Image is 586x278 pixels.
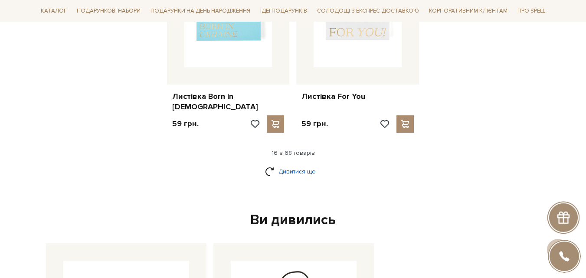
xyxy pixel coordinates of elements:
p: 59 грн. [301,119,328,129]
div: 16 з 68 товарів [34,149,553,157]
p: 59 грн. [172,119,199,129]
a: Листівка For You [301,92,414,101]
a: Корпоративним клієнтам [426,3,511,18]
span: Подарунки на День народження [147,4,254,18]
a: Солодощі з експрес-доставкою [314,3,422,18]
span: Каталог [37,4,70,18]
span: Ідеї подарунків [257,4,311,18]
span: Подарункові набори [73,4,144,18]
div: Ви дивились [43,211,544,229]
a: Листівка Born in [DEMOGRAPHIC_DATA] [172,92,285,112]
a: Дивитися ще [265,164,321,179]
span: Про Spell [514,4,549,18]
